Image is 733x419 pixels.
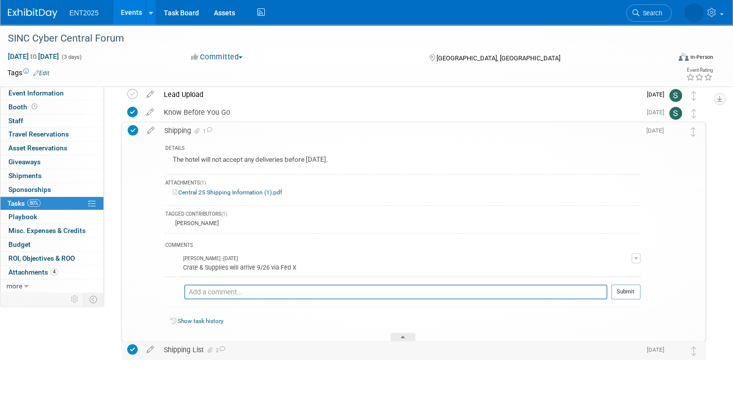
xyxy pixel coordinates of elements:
[0,224,103,237] a: Misc. Expenses & Credits
[686,68,713,73] div: Event Rating
[8,103,39,111] span: Booth
[66,293,84,306] td: Personalize Event Tab Strip
[142,90,159,99] a: edit
[611,284,640,299] button: Submit
[221,211,227,217] span: (1)
[165,285,179,299] img: Rose Bodin
[0,87,103,100] a: Event Information
[188,52,246,62] button: Committed
[0,210,103,224] a: Playbook
[639,9,662,17] span: Search
[684,3,703,22] img: Rose Bodin
[647,346,669,353] span: [DATE]
[84,293,104,306] td: Toggle Event Tabs
[8,172,42,180] span: Shipments
[8,144,67,152] span: Asset Reservations
[646,127,669,134] span: [DATE]
[669,89,682,102] img: Stephanie Silva
[165,180,640,188] div: ATTACHMENTS
[159,341,641,358] div: Shipping List
[669,344,682,357] img: Rose Bodin
[8,117,23,125] span: Staff
[165,145,640,153] div: DETAILS
[159,122,640,139] div: Shipping
[8,130,69,138] span: Travel Reservations
[50,268,58,276] span: 4
[159,86,641,103] div: Lead Upload
[0,155,103,169] a: Giveaways
[27,199,41,207] span: 80%
[669,125,682,138] img: Rose Bodin
[173,220,219,227] div: [PERSON_NAME]
[0,266,103,279] a: Attachments4
[7,68,49,78] td: Tags
[8,89,64,97] span: Event Information
[0,238,103,251] a: Budget
[8,268,58,276] span: Attachments
[0,100,103,114] a: Booth
[647,91,669,98] span: [DATE]
[165,211,640,219] div: TAGGED CONTRIBUTORS
[0,183,103,196] a: Sponsorships
[183,262,632,272] div: Crate & Supplies will arrive 9/26 via Fed X
[0,197,103,210] a: Tasks80%
[165,255,178,268] img: Rose Bodin
[0,141,103,155] a: Asset Reservations
[436,54,560,62] span: [GEOGRAPHIC_DATA], [GEOGRAPHIC_DATA]
[200,180,206,186] span: (1)
[0,279,103,293] a: more
[8,8,57,18] img: ExhibitDay
[165,241,640,251] div: COMMENTS
[0,128,103,141] a: Travel Reservations
[8,240,31,248] span: Budget
[626,4,672,22] a: Search
[691,346,696,356] i: Move task
[201,128,212,135] span: 1
[4,30,653,47] div: SINC Cyber Central Forum
[8,186,51,193] span: Sponsorships
[0,114,103,128] a: Staff
[165,153,640,169] div: The hotel will not accept any deliveries before [DATE].
[6,282,22,290] span: more
[0,252,103,265] a: ROI, Objectives & ROO
[647,109,669,116] span: [DATE]
[7,52,59,61] span: [DATE] [DATE]
[61,54,82,60] span: (3 days)
[679,53,688,61] img: Format-Inperson.png
[8,254,75,262] span: ROI, Objectives & ROO
[8,158,41,166] span: Giveaways
[142,345,159,354] a: edit
[669,107,682,120] img: Stephanie Silva
[214,347,225,354] span: 2
[8,213,37,221] span: Playbook
[142,108,159,117] a: edit
[690,53,713,61] div: In-Person
[30,103,39,110] span: Booth not reserved yet
[159,104,641,121] div: Know Before You Go
[33,70,49,77] a: Edit
[142,126,159,135] a: edit
[173,189,282,196] a: Central 25 Shipping Information (1).pdf
[183,255,238,262] span: [PERSON_NAME] - [DATE]
[691,127,696,137] i: Move task
[69,9,98,17] span: ENT2025
[178,318,223,325] a: Show task history
[0,169,103,183] a: Shipments
[7,199,41,207] span: Tasks
[691,91,696,100] i: Move task
[691,109,696,118] i: Move task
[608,51,713,66] div: Event Format
[8,227,86,234] span: Misc. Expenses & Credits
[29,52,38,60] span: to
